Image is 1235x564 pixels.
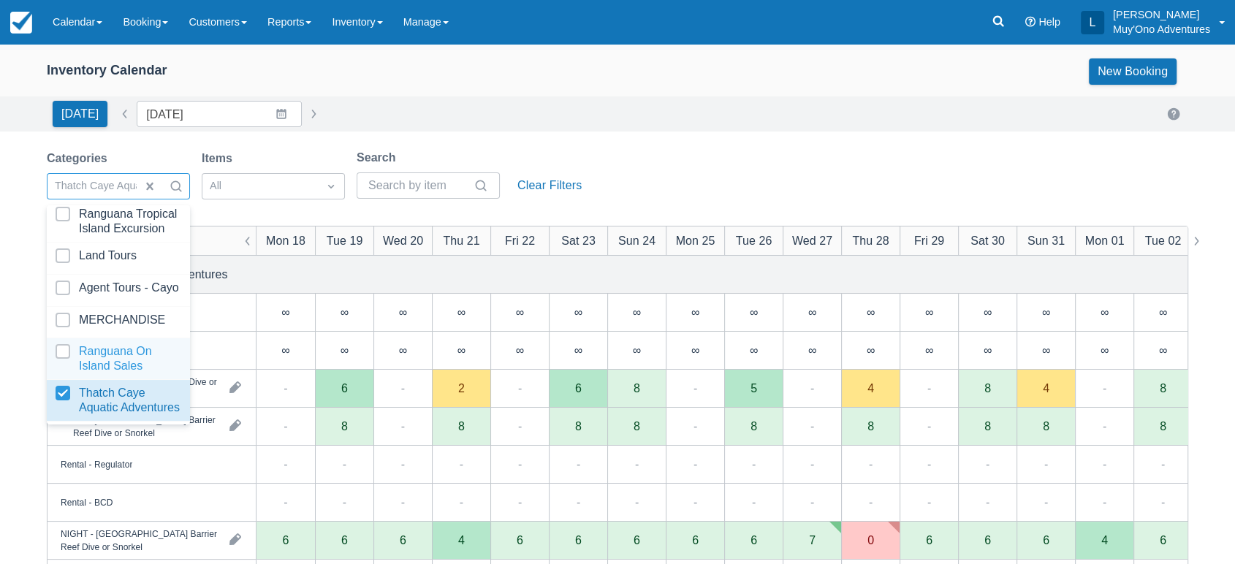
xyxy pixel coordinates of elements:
div: Thu 21 [443,232,479,249]
div: 6 [373,522,432,560]
div: 4 [458,534,465,546]
div: ∞ [958,294,1016,332]
div: 6 [666,522,724,560]
div: 6 [958,522,1016,560]
div: - [401,493,405,511]
div: - [869,455,873,473]
div: - [577,493,580,511]
div: 6 [341,534,348,546]
div: ∞ [516,344,524,356]
div: L [1081,11,1104,34]
div: Rental - Regulator [61,457,132,470]
div: Tue 02 [1145,232,1182,249]
div: 6 [900,522,958,560]
div: - [752,493,756,511]
div: - [986,455,989,473]
div: - [1044,455,1048,473]
input: Search by item [368,172,471,199]
div: 6 [984,534,991,546]
div: ∞ [490,294,549,332]
div: ∞ [1133,332,1192,370]
div: 7 [783,522,841,560]
div: 6 [724,522,783,560]
div: - [1103,493,1106,511]
div: ∞ [256,332,315,370]
div: ∞ [691,344,699,356]
div: ∞ [750,306,758,318]
div: - [927,417,931,435]
span: Dropdown icon [324,179,338,194]
div: ∞ [633,306,641,318]
div: - [1161,455,1165,473]
div: ∞ [724,294,783,332]
div: ∞ [750,344,758,356]
div: 4 [867,382,874,394]
div: 6 [517,534,523,546]
div: 8 [1160,382,1166,394]
div: - [810,455,814,473]
div: - [518,455,522,473]
span: Help [1038,16,1060,28]
div: 6 [400,534,406,546]
div: - [693,379,697,397]
div: ∞ [256,294,315,332]
div: ∞ [399,344,407,356]
div: NIGHT - [GEOGRAPHIC_DATA] Barrier Reef Dive or Snorkel [61,527,218,553]
div: ∞ [841,294,900,332]
div: ∞ [432,294,490,332]
div: 6 [341,382,348,394]
div: ∞ [691,306,699,318]
div: ∞ [1016,294,1075,332]
div: ∞ [341,306,349,318]
div: 7 [809,534,816,546]
div: ∞ [633,344,641,356]
div: 2 [458,382,465,394]
div: Mon 25 [676,232,715,249]
div: ∞ [783,332,841,370]
div: 6 [490,522,549,560]
div: ∞ [958,332,1016,370]
div: ∞ [399,306,407,318]
button: Clear Filters [512,172,588,199]
div: - [401,379,405,397]
div: 6 [750,534,757,546]
div: 4 [432,522,490,560]
div: ∞ [666,294,724,332]
div: ∞ [1101,306,1109,318]
div: Tue 26 [736,232,772,249]
div: ∞ [607,332,666,370]
div: 6 [634,534,640,546]
div: - [693,417,697,435]
div: Wed 27 [792,232,832,249]
div: - [460,455,463,473]
div: ∞ [724,332,783,370]
div: - [693,493,697,511]
div: 6 [1043,534,1049,546]
p: Muy'Ono Adventures [1113,22,1210,37]
div: ∞ [281,344,289,356]
i: Help [1025,17,1035,27]
label: Categories [47,150,113,167]
div: 6 [315,522,373,560]
div: 8 [634,420,640,432]
div: Sat 23 [561,232,596,249]
div: - [460,493,463,511]
div: ∞ [516,306,524,318]
div: 8 [458,420,465,432]
div: ∞ [315,332,373,370]
div: - [986,493,989,511]
a: New Booking [1089,58,1177,85]
div: - [1103,455,1106,473]
span: Search [169,179,183,194]
div: - [810,493,814,511]
input: Date [137,101,302,127]
div: ∞ [341,344,349,356]
div: - [343,493,346,511]
div: 6 [692,534,699,546]
div: Mon 01 [1085,232,1125,249]
div: ∞ [984,306,992,318]
div: 4 [1101,534,1108,546]
div: ∞ [1042,344,1050,356]
div: - [1044,493,1048,511]
div: - [284,455,287,473]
